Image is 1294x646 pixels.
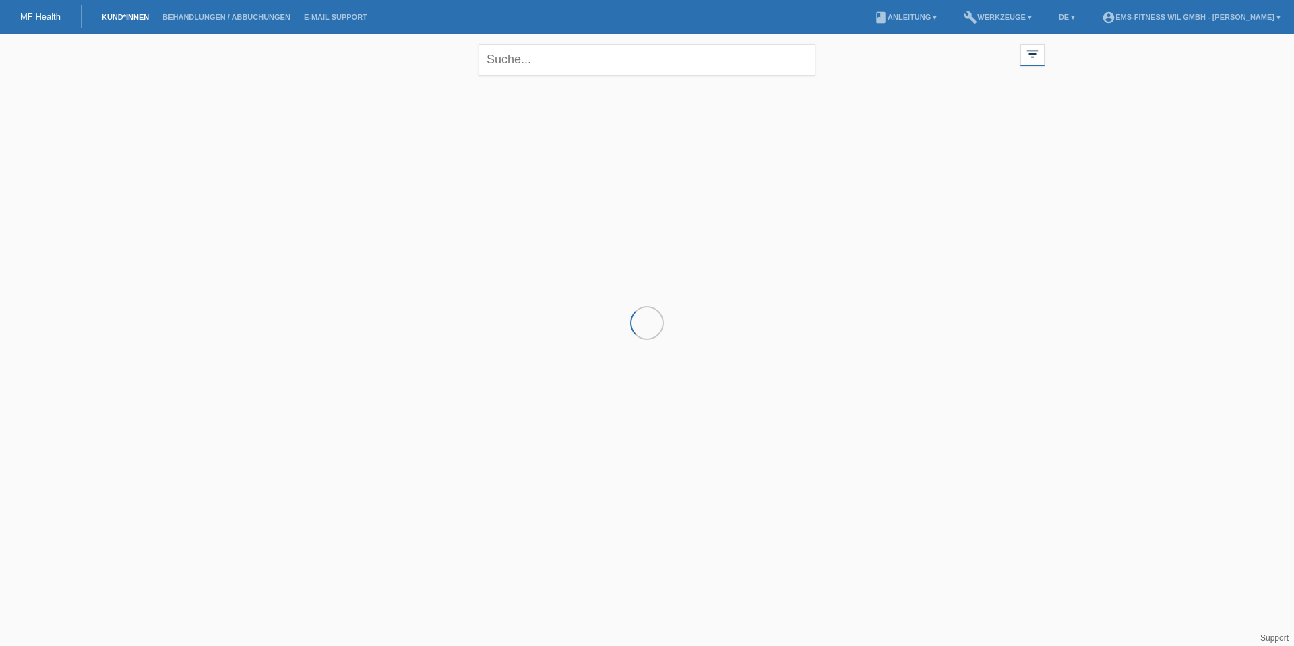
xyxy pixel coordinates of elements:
[1260,633,1289,643] a: Support
[1095,13,1287,21] a: account_circleEMS-Fitness Wil GmbH - [PERSON_NAME] ▾
[964,11,977,24] i: build
[1052,13,1082,21] a: DE ▾
[1025,47,1040,61] i: filter_list
[95,13,156,21] a: Kund*innen
[867,13,944,21] a: bookAnleitung ▾
[297,13,374,21] a: E-Mail Support
[874,11,888,24] i: book
[479,44,815,76] input: Suche...
[957,13,1039,21] a: buildWerkzeuge ▾
[1102,11,1115,24] i: account_circle
[156,13,297,21] a: Behandlungen / Abbuchungen
[20,11,61,22] a: MF Health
